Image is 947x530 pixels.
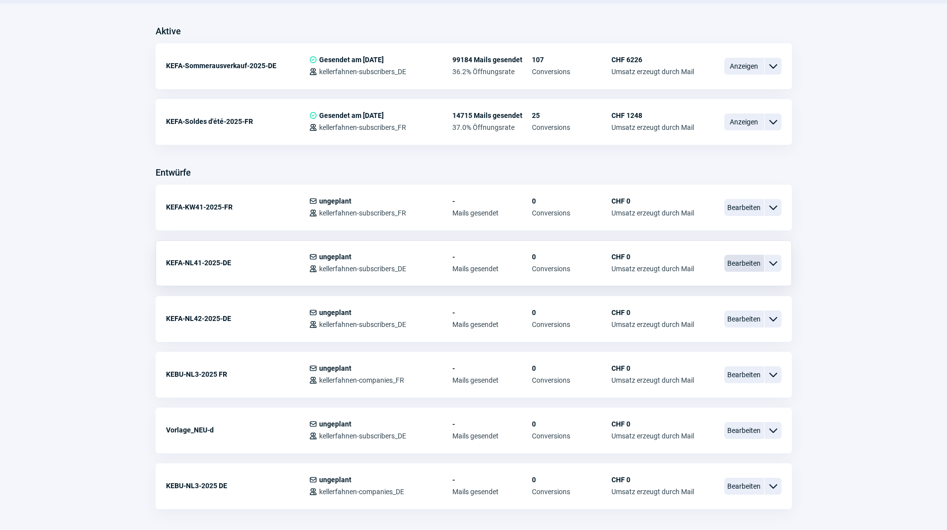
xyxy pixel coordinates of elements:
[532,111,611,119] span: 25
[166,56,309,76] div: KEFA-Sommerausverkauf-2025-DE
[532,320,611,328] span: Conversions
[532,56,611,64] span: 107
[319,488,404,496] span: kellerfahnen-companies_DE
[319,68,406,76] span: kellerfahnen-subscribers_DE
[611,123,694,131] span: Umsatz erzeugt durch Mail
[452,123,532,131] span: 37.0% Öffnungsrate
[611,265,694,273] span: Umsatz erzeugt durch Mail
[319,420,351,428] span: ungeplant
[319,209,406,217] span: kellerfahnen-subscribers_FR
[166,111,309,131] div: KEFA-Soldes d'été-2025-FR
[611,364,694,372] span: CHF 0
[319,320,406,328] span: kellerfahnen-subscribers_DE
[319,253,351,261] span: ungeplant
[532,209,611,217] span: Conversions
[532,420,611,428] span: 0
[156,165,191,181] h3: Entwürfe
[156,23,181,39] h3: Aktive
[452,253,532,261] span: -
[452,488,532,496] span: Mails gesendet
[611,253,694,261] span: CHF 0
[319,265,406,273] span: kellerfahnen-subscribers_DE
[319,111,384,119] span: Gesendet am [DATE]
[166,253,309,273] div: KEFA-NL41-2025-DE
[166,364,309,384] div: KEBU-NL3-2025 FR
[724,422,764,439] span: Bearbeiten
[611,320,694,328] span: Umsatz erzeugt durch Mail
[611,420,694,428] span: CHF 0
[319,197,351,205] span: ungeplant
[532,68,611,76] span: Conversions
[532,253,611,261] span: 0
[532,432,611,440] span: Conversions
[166,420,309,440] div: Vorlage_NEU-d
[724,366,764,383] span: Bearbeiten
[319,56,384,64] span: Gesendet am [DATE]
[452,56,532,64] span: 99184 Mails gesendet
[166,197,309,217] div: KEFA-KW41-2025-FR
[452,476,532,484] span: -
[319,476,351,484] span: ungeplant
[724,255,764,272] span: Bearbeiten
[319,309,351,317] span: ungeplant
[452,68,532,76] span: 36.2% Öffnungsrate
[724,113,764,130] span: Anzeigen
[452,432,532,440] span: Mails gesendet
[452,209,532,217] span: Mails gesendet
[532,364,611,372] span: 0
[319,364,351,372] span: ungeplant
[532,476,611,484] span: 0
[724,199,764,216] span: Bearbeiten
[532,376,611,384] span: Conversions
[611,432,694,440] span: Umsatz erzeugt durch Mail
[532,488,611,496] span: Conversions
[452,320,532,328] span: Mails gesendet
[452,111,532,119] span: 14715 Mails gesendet
[532,123,611,131] span: Conversions
[452,265,532,273] span: Mails gesendet
[452,364,532,372] span: -
[166,309,309,328] div: KEFA-NL42-2025-DE
[452,309,532,317] span: -
[452,197,532,205] span: -
[452,420,532,428] span: -
[166,476,309,496] div: KEBU-NL3-2025 DE
[611,197,694,205] span: CHF 0
[611,376,694,384] span: Umsatz erzeugt durch Mail
[724,311,764,327] span: Bearbeiten
[532,265,611,273] span: Conversions
[319,432,406,440] span: kellerfahnen-subscribers_DE
[532,197,611,205] span: 0
[724,478,764,495] span: Bearbeiten
[611,209,694,217] span: Umsatz erzeugt durch Mail
[611,476,694,484] span: CHF 0
[532,309,611,317] span: 0
[319,123,406,131] span: kellerfahnen-subscribers_FR
[611,111,694,119] span: CHF 1248
[611,488,694,496] span: Umsatz erzeugt durch Mail
[724,58,764,75] span: Anzeigen
[611,68,694,76] span: Umsatz erzeugt durch Mail
[452,376,532,384] span: Mails gesendet
[319,376,404,384] span: kellerfahnen-companies_FR
[611,56,694,64] span: CHF 6226
[611,309,694,317] span: CHF 0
